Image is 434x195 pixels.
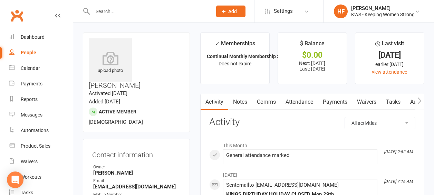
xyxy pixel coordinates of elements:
div: Calendar [21,65,40,71]
div: KWS - Keeping Women Strong [351,11,415,18]
a: Workouts [9,169,73,185]
div: Workouts [21,174,41,180]
div: Reports [21,96,38,102]
div: Messages [21,112,42,118]
div: [PERSON_NAME] [351,5,415,11]
a: Product Sales [9,138,73,154]
time: Activated [DATE] [89,90,127,96]
a: Messages [9,107,73,123]
a: view attendance [372,69,407,75]
div: Payments [21,81,42,86]
div: Open Intercom Messenger [7,171,23,188]
div: Email [93,178,181,184]
span: Does not expire [219,61,251,66]
span: Active member [99,109,136,114]
div: HF [334,4,348,18]
span: Sent email to [EMAIL_ADDRESS][DOMAIN_NAME] [226,182,339,188]
a: Clubworx [8,7,26,24]
div: Automations [21,128,49,133]
div: General attendance marked [226,152,374,158]
button: Add [216,6,245,17]
a: Payments [318,94,352,110]
h3: Contact information [92,148,181,159]
a: Notes [228,94,252,110]
div: Waivers [21,159,38,164]
input: Search... [90,7,207,16]
div: Last visit [375,39,404,52]
span: [DEMOGRAPHIC_DATA] [89,119,143,125]
a: Payments [9,76,73,92]
a: Dashboard [9,29,73,45]
div: upload photo [89,52,132,74]
div: [DATE] [361,52,418,59]
h3: Activity [209,117,415,128]
p: Next: [DATE] Last: [DATE] [284,61,340,72]
div: Product Sales [21,143,50,149]
div: $0.00 [284,52,340,59]
li: [DATE] [209,168,415,179]
a: Attendance [281,94,318,110]
a: People [9,45,73,61]
i: [DATE] 7:16 AM [384,179,413,184]
a: Calendar [9,61,73,76]
a: Waivers [9,154,73,169]
div: Memberships [215,39,255,52]
div: Owner [93,164,181,170]
a: Automations [9,123,73,138]
a: Activity [201,94,228,110]
a: Tasks [381,94,405,110]
strong: [PERSON_NAME] [93,170,181,176]
strong: [EMAIL_ADDRESS][DOMAIN_NAME] [93,184,181,190]
h3: [PERSON_NAME] [89,38,184,89]
span: Settings [274,3,293,19]
i: ✓ [215,40,219,47]
div: Dashboard [21,34,45,40]
div: earlier [DATE] [361,61,418,68]
strong: Continual Monthly Membership $89 [207,54,285,59]
span: Add [228,9,237,14]
i: [DATE] 9:52 AM [384,149,413,154]
div: People [21,50,36,55]
a: Reports [9,92,73,107]
time: Added [DATE] [89,99,120,105]
a: Waivers [352,94,381,110]
a: Comms [252,94,281,110]
li: This Month [209,138,415,149]
div: $ Balance [300,39,325,52]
